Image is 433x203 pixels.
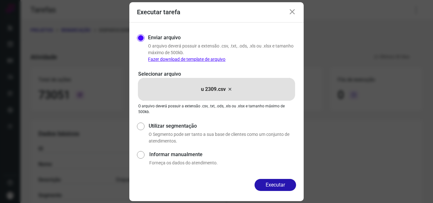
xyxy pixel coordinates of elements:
p: O Segmento pode ser tanto a sua base de clientes como um conjunto de atendimentos. [149,131,296,144]
p: O arquivo deverá possuir a extensão .csv, .txt, .ods, .xls ou .xlsx e tamanho máximo de 500kb. [138,103,295,115]
p: O arquivo deverá possuir a extensão .csv, .txt, .ods, .xls ou .xlsx e tamanho máximo de 500kb. [148,43,296,63]
p: Selecionar arquivo [138,70,295,78]
a: Fazer download de template de arquivo [148,57,225,62]
h3: Executar tarefa [137,8,180,16]
p: u 2309.csv [201,86,226,93]
button: Executar [255,179,296,191]
label: Informar manualmente [149,151,296,158]
p: Forneça os dados do atendimento. [149,160,296,166]
label: Enviar arquivo [148,34,181,41]
label: Utilizar segmentação [149,122,296,130]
